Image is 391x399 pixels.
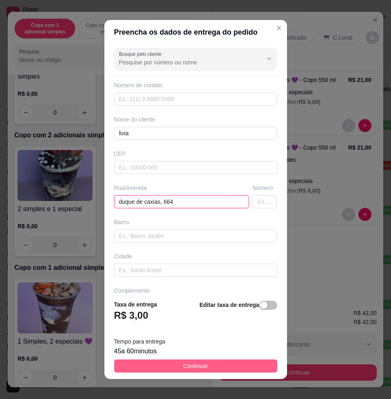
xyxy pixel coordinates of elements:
[183,362,208,370] span: Continuar
[114,127,277,140] input: Ex.: João da Silva
[252,184,277,192] div: Número
[114,93,277,106] input: Ex.: (11) 9 8888-9999
[114,338,165,345] span: Tempo para entrega
[114,195,250,208] input: Ex.: Rua Oscar Freire
[114,264,277,277] input: Ex.: Santo André
[114,287,277,295] div: Complemento
[114,184,250,192] div: Rua/Avenida
[114,81,277,89] div: Número de contato
[114,218,277,226] div: Bairro
[119,58,250,66] input: Busque pelo cliente
[114,229,277,242] input: Ex.: Bairro Jardim
[114,309,148,322] h3: R$ 3,00
[252,195,277,208] input: Ex.: 44
[114,252,277,260] div: Cidade
[199,302,259,308] strong: Editar taxa de entrega
[119,51,164,57] label: Busque pelo cliente
[104,20,287,44] header: Preencha os dados de entrega do pedido
[114,115,277,123] div: Nome do cliente
[114,359,277,373] button: Continuar
[114,150,277,158] div: CEP
[114,346,277,356] div: 45 a 60 minutos
[272,22,285,35] button: Close
[114,301,157,308] strong: Taxa de entrega
[114,161,277,174] input: Ex.: 00000-000
[263,52,276,65] button: Show suggestions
